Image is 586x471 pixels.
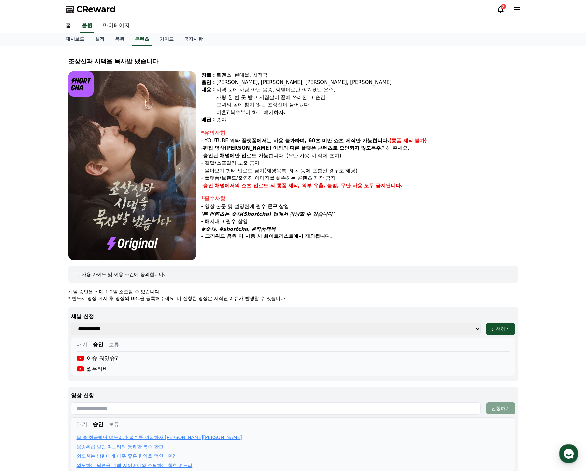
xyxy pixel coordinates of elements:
[201,116,215,124] div: 배급 :
[491,405,510,412] div: 신청하기
[201,182,518,190] p: -
[486,402,515,414] button: 신청하기
[201,71,215,79] div: 장르 :
[290,145,376,151] strong: 다른 플랫폼 콘텐츠로 오인되지 않도록
[60,33,90,46] a: 대시보드
[98,19,135,33] a: 마이페이지
[76,4,116,15] span: CReward
[90,33,110,46] a: 실적
[71,392,515,400] p: 영상 신청
[501,4,506,9] div: 2
[201,195,518,203] div: *필수사항
[66,4,116,15] a: CReward
[77,365,108,373] div: 짧은티비
[216,94,518,101] div: 사랑 한 번 못 받고 시집살이 끝에 쓰러진 그 순간,
[216,101,518,109] div: 그녀의 몸에 참지 않는 조상신이 들어왔다.
[60,19,76,33] a: 홈
[201,211,334,217] em: '본 컨텐츠는 숏챠(Shortcha) 앱에서 감상할 수 있습니다'
[201,152,518,160] p: - 합니다. (무단 사용 시 삭제 조치)
[497,5,505,13] a: 2
[77,443,163,450] a: 몸종취급 받던 며느리의 통쾌한 복수 한판
[80,19,94,33] a: 음원
[68,71,196,260] img: video
[203,153,268,159] strong: 승인된 채널에만 업로드 가능
[201,167,518,175] p: - 몰아보기 형태 업로드 금지(재생목록, 제목 등에 포함된 경우도 해당)
[201,233,332,239] strong: - 크리워드 음원 미 사용 시 화이트리스트에서 제외됩니다.
[201,159,518,167] p: - 결말/스포일러 노출 금지
[201,174,518,182] p: - 플랫폼/브랜드/출연진 이미지를 훼손하는 콘텐츠 제작 금지
[154,33,179,46] a: 가이드
[68,71,94,97] img: logo
[201,144,518,152] p: - 주의해 주세요.
[110,33,130,46] a: 음원
[68,57,518,66] div: 조상신과 시댁을 묵사발 냈습니다
[216,116,518,124] div: 숏챠
[132,33,152,46] a: 콘텐츠
[109,420,119,428] button: 보류
[201,137,518,145] p: - YOUTUBE 외
[216,86,518,94] div: 시댁 눈에 사람 아닌 몸종, 씨받이로만 여겨졌던 은주,
[109,341,119,349] button: 보류
[216,79,518,86] div: [PERSON_NAME], [PERSON_NAME], [PERSON_NAME], [PERSON_NAME]
[201,86,215,116] div: 내용 :
[77,462,193,469] a: 외도하는 남편을 위해 시어머니와 쇼핑하는 착한 며느리
[68,295,518,302] p: * 반드시 영상 게시 후 영상의 URL을 등록해주세요. 미 신청한 영상은 저작권 이슈가 발생할 수 있습니다.
[203,145,288,151] strong: 편집 영상[PERSON_NAME] 이외의
[216,109,518,116] div: 이혼? 복수부터 하고 얘기하자.
[203,183,275,189] strong: 승인 채널에서의 쇼츠 업로드 외
[77,453,175,459] a: 외도한는 남편에게 아주 좋은 한약을 먹인다면?
[77,420,87,428] button: 대기
[201,79,215,86] div: 출연 :
[201,203,518,210] p: - 영상 본문 및 설명란에 필수 문구 삽입
[216,71,518,79] div: 로맨스, 현대물, 치정극
[77,434,242,441] a: 몸 종 취급받던 며느리가 복수를 결심하자 [PERSON_NAME][PERSON_NAME]
[77,354,118,362] div: 이슈 뭐있슈?
[201,226,276,232] em: #숏챠, #shortcha, #작품제목
[82,271,165,278] div: 사용 가이드 및 이용 조건에 동의합니다.
[77,341,87,349] button: 대기
[68,288,518,295] p: 채널 승인은 최대 1-2일 소요될 수 있습니다.
[93,341,103,349] button: 승인
[179,33,208,46] a: 공지사항
[277,183,403,189] strong: 롱폼 제작, 외부 유출, 불펌, 무단 사용 모두 금지됩니다.
[486,323,515,335] button: 신청하기
[235,138,389,144] strong: 타 플랫폼에서는 사용 불가하며, 60초 미만 쇼츠 제작만 가능합니다.
[389,138,427,144] strong: (롱폼 제작 불가)
[71,312,515,320] p: 채널 신청
[491,326,510,332] div: 신청하기
[201,218,518,225] p: - 해시태그 필수 삽입
[93,420,103,428] button: 승인
[201,129,518,137] div: *유의사항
